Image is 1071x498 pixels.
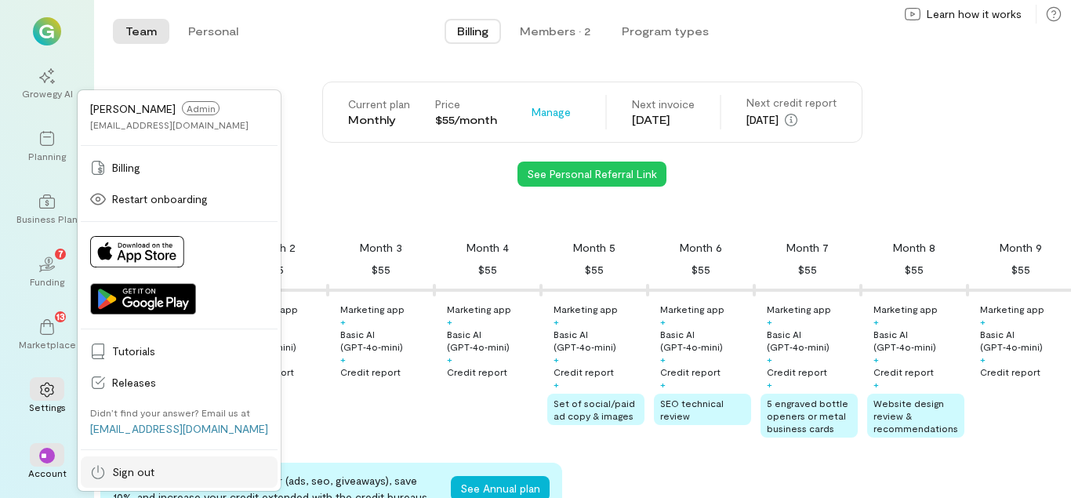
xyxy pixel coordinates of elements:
div: [EMAIL_ADDRESS][DOMAIN_NAME] [90,118,249,131]
div: Monthly [348,112,410,128]
div: Credit report [873,365,934,378]
span: SEO technical review [660,398,724,421]
a: Restart onboarding [81,184,278,215]
div: Next credit report [746,95,837,111]
div: $55 [372,260,390,279]
a: Tutorials [81,336,278,367]
a: Planning [19,118,75,175]
span: 7 [58,246,64,260]
div: Basic AI (GPT‑4o‑mini) [980,328,1071,353]
div: + [447,353,452,365]
a: Sign out [81,456,278,488]
div: Basic AI (GPT‑4o‑mini) [873,328,964,353]
div: + [660,378,666,391]
div: + [660,353,666,365]
a: Growegy AI [19,56,75,112]
div: $55/month [435,112,497,128]
a: Billing [81,152,278,184]
div: + [980,353,986,365]
span: Restart onboarding [112,191,268,207]
div: Month 3 [360,240,402,256]
div: $55 [905,260,924,279]
div: + [554,378,559,391]
div: Credit report [767,365,827,378]
span: Set of social/paid ad copy & images [554,398,635,421]
div: Marketing app [767,303,831,315]
div: Month 7 [786,240,829,256]
div: + [447,315,452,328]
div: + [980,315,986,328]
span: Sign out [112,464,268,480]
a: Releases [81,367,278,398]
span: 13 [56,309,65,323]
span: 5 engraved bottle openers or metal business cards [767,398,848,434]
div: + [767,378,772,391]
div: Basic AI (GPT‑4o‑mini) [554,328,644,353]
div: Marketing app [980,303,1044,315]
div: Marketplace [19,338,76,351]
a: Marketplace [19,307,75,363]
button: Billing [445,19,501,44]
a: Funding [19,244,75,300]
div: $55 [478,260,497,279]
div: Month 8 [893,240,935,256]
span: Billing [457,24,488,39]
span: Releases [112,375,268,391]
div: Members · 2 [520,24,590,39]
img: Download on App Store [90,236,184,267]
span: Tutorials [112,344,268,359]
a: Business Plan [19,181,75,238]
button: Team [113,19,169,44]
div: Credit report [554,365,614,378]
div: + [554,353,559,365]
div: $55 [692,260,710,279]
div: Credit report [340,365,401,378]
div: Price [435,96,497,112]
span: Manage [532,104,571,120]
div: Marketing app [340,303,405,315]
div: Basic AI (GPT‑4o‑mini) [660,328,751,353]
div: Current plan [348,96,410,112]
div: $55 [1011,260,1030,279]
div: Marketing app [873,303,938,315]
div: Marketing app [447,303,511,315]
div: Credit report [980,365,1040,378]
div: Planning [28,150,66,162]
div: + [767,353,772,365]
button: Members · 2 [507,19,603,44]
div: Next invoice [632,96,695,112]
div: Credit report [660,365,721,378]
div: Month 6 [680,240,722,256]
img: Get it on Google Play [90,283,196,314]
span: Website design review & recommendations [873,398,958,434]
div: + [873,315,879,328]
button: See Personal Referral Link [517,162,666,187]
div: Account [28,467,67,479]
div: + [340,353,346,365]
a: [EMAIL_ADDRESS][DOMAIN_NAME] [90,422,268,435]
div: Growegy AI [22,87,73,100]
span: Admin [182,101,220,115]
div: Month 5 [573,240,615,256]
div: Manage [522,100,580,125]
div: + [873,378,879,391]
div: [DATE] [746,111,837,129]
span: [PERSON_NAME] [90,102,176,115]
div: + [767,315,772,328]
div: + [340,315,346,328]
span: Learn how it works [927,6,1022,22]
div: + [554,315,559,328]
span: Billing [112,160,268,176]
div: Credit report [447,365,507,378]
div: Month 4 [467,240,509,256]
div: Business Plan [16,213,78,225]
div: Plan benefits [113,212,1065,227]
div: Basic AI (GPT‑4o‑mini) [447,328,538,353]
a: Settings [19,369,75,426]
div: [DATE] [632,112,695,128]
div: + [660,315,666,328]
div: Basic AI (GPT‑4o‑mini) [767,328,858,353]
div: $55 [585,260,604,279]
div: Basic AI (GPT‑4o‑mini) [340,328,431,353]
div: Marketing app [660,303,724,315]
